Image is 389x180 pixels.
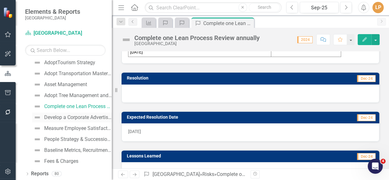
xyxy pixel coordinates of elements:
img: logo_orange.svg [10,10,15,15]
h3: Expected Resolution Date [127,115,309,120]
a: Reports [31,170,49,177]
div: Keywords by Traffic [69,37,106,41]
span: [DATE] [128,129,141,134]
div: People Strategy & Succession Plan [44,136,112,142]
h3: Resolution [127,76,259,80]
a: Asset Management [32,80,87,90]
div: Sep-25 [302,4,336,12]
div: » » [143,171,246,178]
button: LP [372,2,384,13]
h3: Lessons Learned [127,154,287,158]
a: Develop a Corporate Advertising Policy [32,112,112,122]
a: [GEOGRAPHIC_DATA] [153,171,200,177]
button: Search [249,3,280,12]
iframe: Intercom live chat [368,159,383,174]
div: Measure Employee Satisfaction [44,126,112,131]
p: To mitigate consultant reliance, Staff trained in lean methodologies could conduct smaller-scale ... [128,167,373,180]
a: Adopt Tree Management and Conservation Plan [32,90,112,100]
img: Not Defined [34,103,41,110]
a: People Strategy & Succession Plan [32,134,112,144]
div: [GEOGRAPHIC_DATA] [134,41,260,46]
input: Search ClearPoint... [145,2,282,13]
img: Not Defined [34,59,41,66]
img: tab_domain_overview_orange.svg [17,36,22,41]
img: Not Defined [34,114,41,121]
span: Dec-24 [357,75,376,82]
div: Develop a Corporate Advertising Policy [44,115,112,120]
div: Baseline Metrics, Recruitment & Retention [44,147,112,153]
a: Measure Employee Satisfaction [32,123,112,133]
div: Domain: [DOMAIN_NAME] [16,16,69,21]
div: Domain Overview [24,37,56,41]
span: Search [257,5,271,10]
div: Complete one Lean Process Review annually [203,19,252,27]
a: Risks [202,171,214,177]
span: Dec-24 [357,114,376,121]
div: Complete one Lean Process Review annually [134,34,260,41]
a: Baseline Metrics, Recruitment & Retention [32,145,112,155]
div: Asset Management [44,82,87,87]
span: Elements & Reports [25,8,80,15]
div: 80 [52,171,62,177]
div: Adopt Transportation Masterplan [44,71,112,76]
img: Not Defined [121,35,131,45]
div: Fees & Charges [44,158,78,164]
img: tab_keywords_by_traffic_grey.svg [62,36,67,41]
span: 2024 [297,36,313,43]
div: Complete one Lean Process Review annually [44,104,112,109]
img: Not Defined [34,125,41,132]
img: Not Defined [34,70,41,77]
a: [GEOGRAPHIC_DATA] [25,30,103,37]
span: Dec-24 [357,153,376,160]
div: Complete one Lean Process Review annually [217,171,315,177]
a: AdoptTourism Strategy [32,58,95,68]
img: Not Defined [34,157,41,165]
div: Adopt Tree Management and Conservation Plan [44,93,112,98]
img: Not Defined [34,136,41,143]
img: Not Defined [34,92,41,99]
input: Search Below... [25,45,106,56]
a: Complete one Lean Process Review annually [32,101,112,111]
button: Sep-25 [300,2,339,13]
div: AdoptTourism Strategy [44,60,95,65]
span: 4 [381,159,386,164]
a: Adopt Transportation Masterplan [32,69,112,79]
img: website_grey.svg [10,16,15,21]
img: Not Defined [34,147,41,154]
small: [GEOGRAPHIC_DATA] [25,15,80,20]
img: ClearPoint Strategy [3,7,14,18]
img: Not Defined [34,81,41,88]
a: Fees & Charges [32,156,78,166]
div: v 4.0.25 [18,10,31,15]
